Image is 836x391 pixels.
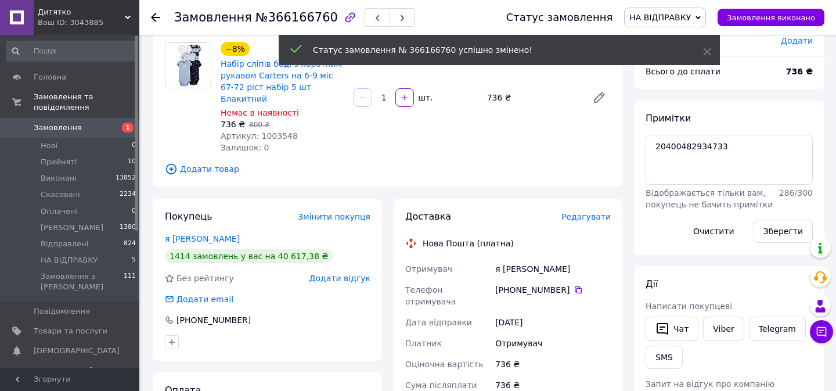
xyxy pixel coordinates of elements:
[41,141,57,151] span: Нові
[561,212,611,221] span: Редагувати
[703,317,744,341] a: Viber
[165,234,240,243] a: я [PERSON_NAME]
[165,163,611,175] span: Додати товар
[249,121,270,129] span: 800 ₴
[405,381,477,390] span: Сума післяплати
[646,317,698,341] button: Чат
[34,306,90,317] span: Повідомлення
[718,9,824,26] button: Замовлення виконано
[132,141,136,151] span: 0
[165,249,333,263] div: 1414 замовлень у вас на 40 617,38 ₴
[176,274,234,283] span: Без рейтингу
[41,173,77,184] span: Виконані
[164,293,235,305] div: Додати email
[493,333,613,354] div: Отримувач
[493,354,613,375] div: 736 ₴
[41,271,124,292] span: Замовлення з [PERSON_NAME]
[221,120,245,129] span: 736 ₴
[781,36,813,45] span: Додати
[779,188,813,198] span: 286 / 300
[34,92,139,113] span: Замовлення та повідомлення
[810,320,833,343] button: Чат з покупцем
[646,278,658,289] span: Дії
[727,13,815,22] span: Замовлення виконано
[221,108,299,117] span: Немає в наявності
[41,206,77,217] span: Оплачені
[493,312,613,333] div: [DATE]
[175,293,235,305] div: Додати email
[405,285,456,306] span: Телефон отримувача
[506,12,613,23] div: Статус замовлення
[122,123,134,132] span: 1
[221,42,250,56] div: −8%
[221,143,269,152] span: Залишок: 0
[646,346,683,369] button: SMS
[165,211,212,222] span: Покупець
[132,206,136,217] span: 0
[124,271,136,292] span: 111
[6,41,137,62] input: Пошук
[405,211,451,222] span: Доставка
[221,131,298,141] span: Артикул: 1003548
[41,239,88,249] span: Відправлені
[415,92,434,103] div: шт.
[646,67,720,76] span: Всього до сплати
[749,317,806,341] a: Telegram
[41,223,103,233] span: [PERSON_NAME]
[754,220,813,243] button: Зберегти
[629,13,691,22] span: НА ВІДПРАВКУ
[170,42,206,88] img: Набір сліпів боді з коротким рукавом Carters на 6-9 міс 67-72 ріст набір 5 шт Блакитний
[493,259,613,279] div: я [PERSON_NAME]
[683,220,744,243] button: Очистити
[420,238,517,249] div: Нова Пошта (платна)
[646,379,774,389] span: Запит на відгук про компанію
[34,123,82,133] span: Замовлення
[34,365,107,386] span: Показники роботи компанії
[41,255,98,266] span: НА ВІДПРАВКУ
[132,255,136,266] span: 5
[34,326,107,336] span: Товари та послуги
[41,189,80,200] span: Скасовані
[174,10,252,24] span: Замовлення
[405,339,442,348] span: Платник
[175,314,252,326] div: [PHONE_NUMBER]
[120,189,136,200] span: 2234
[646,188,773,209] span: Відображається тільки вам, покупець не бачить примітки
[405,264,452,274] span: Отримувач
[38,17,139,28] div: Ваш ID: 3043885
[221,59,342,103] a: Набір сліпів боді з коротким рукавом Carters на 6-9 міс 67-72 ріст набір 5 шт Блакитний
[405,318,472,327] span: Дата відправки
[298,212,370,221] span: Змінити покупця
[646,302,732,311] span: Написати покупцеві
[405,360,483,369] span: Оціночна вартість
[116,173,136,184] span: 13852
[41,157,77,167] span: Прийняті
[34,72,66,82] span: Головна
[255,10,338,24] span: №366166760
[588,86,611,109] a: Редагувати
[151,12,160,23] div: Повернутися назад
[120,223,136,233] span: 1380
[34,346,120,356] span: [DEMOGRAPHIC_DATA]
[313,44,674,56] div: Статус замовлення № 366166760 успішно змінено!
[646,135,813,185] textarea: 20400482934733
[124,239,136,249] span: 824
[38,7,125,17] span: Дитятко
[482,89,583,106] div: 736 ₴
[786,67,813,76] b: 736 ₴
[495,284,611,296] div: [PHONE_NUMBER]
[309,274,370,283] span: Додати відгук
[128,157,136,167] span: 10
[646,113,691,124] span: Примітки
